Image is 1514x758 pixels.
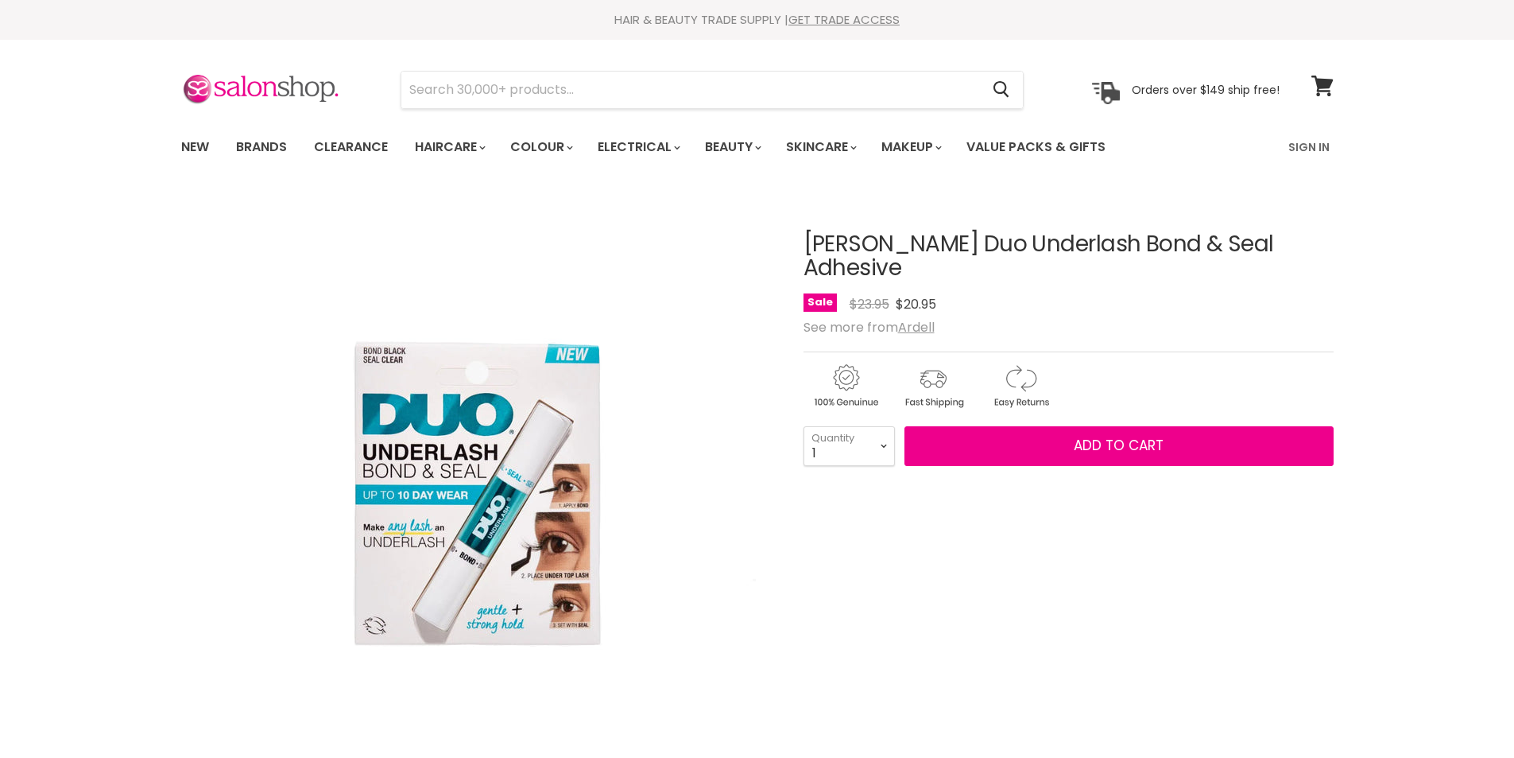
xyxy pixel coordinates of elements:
span: $23.95 [850,295,889,313]
input: Search [401,72,981,108]
a: Brands [224,130,299,164]
button: Add to cart [904,426,1334,466]
a: Colour [498,130,583,164]
nav: Main [161,124,1353,170]
img: shipping.gif [891,362,975,410]
a: Electrical [586,130,690,164]
div: HAIR & BEAUTY TRADE SUPPLY | [161,12,1353,28]
a: Sign In [1279,130,1339,164]
span: $20.95 [896,295,936,313]
a: Haircare [403,130,495,164]
button: Search [981,72,1023,108]
a: Value Packs & Gifts [954,130,1117,164]
a: Skincare [774,130,866,164]
a: Makeup [869,130,951,164]
span: Sale [803,293,837,312]
a: Clearance [302,130,400,164]
p: Orders over $149 ship free! [1132,82,1280,96]
a: Ardell [898,318,935,336]
img: genuine.gif [803,362,888,410]
a: Beauty [693,130,771,164]
select: Quantity [803,426,895,466]
span: Add to cart [1074,436,1164,455]
h1: [PERSON_NAME] Duo Underlash Bond & Seal Adhesive [803,232,1334,282]
form: Product [401,71,1024,109]
a: New [169,130,221,164]
a: GET TRADE ACCESS [788,11,900,28]
img: returns.gif [978,362,1063,410]
span: See more from [803,318,935,336]
ul: Main menu [169,124,1198,170]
